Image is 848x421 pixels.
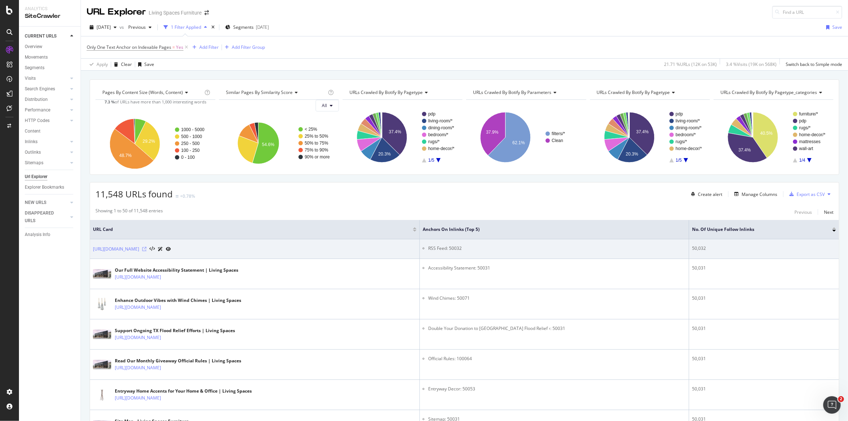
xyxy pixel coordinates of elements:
span: 11,548 URLs found [95,188,173,200]
text: 48.7% [119,153,132,158]
a: Search Engines [25,85,68,93]
button: Save [135,59,154,70]
text: living-room/* [428,118,453,123]
text: 62.1% [513,140,525,145]
span: Only One Text Anchor on Indexable Pages [87,44,171,50]
span: Anchors on Inlinks (top 5) [423,226,675,233]
a: HTTP Codes [25,117,68,125]
div: Add Filter Group [232,44,265,50]
svg: A chart. [714,106,833,169]
a: CURRENT URLS [25,32,68,40]
h4: URLs Crawled By Botify By parameters [472,87,579,98]
div: DISAPPEARED URLS [25,209,62,225]
a: DISAPPEARED URLS [25,209,68,225]
img: main image [93,330,111,339]
text: 1/5 [676,158,682,163]
div: Add Filter [199,44,219,50]
div: URL Explorer [87,6,146,18]
div: A chart. [590,106,710,169]
div: 1 Filter Applied [171,24,201,30]
button: Next [824,208,833,216]
button: All [316,100,339,111]
div: Support Ongoing TX Flood Relief Efforts | Living Spaces [115,327,235,334]
text: 54.6% [262,142,274,147]
img: main image [93,269,111,279]
div: Enhance Outdoor Vibes with Wind Chimes | Living Spaces [115,297,241,304]
div: Showing 1 to 50 of 11,548 entries [95,208,163,216]
h4: Pages By Content Size (Words, Content) [101,87,203,98]
button: [DATE] [87,21,120,33]
div: SiteCrawler [25,12,75,20]
img: main image [93,389,111,401]
button: 1 Filter Applied [161,21,210,33]
h4: Similar Pages By Similarity Score [224,87,327,98]
span: URLs Crawled By Botify By pagetype [597,89,670,95]
span: vs [120,24,125,30]
a: Visit Online Page [142,247,146,251]
text: 37.4% [389,129,401,134]
button: View HTML Source [149,247,155,252]
img: main image [93,298,111,310]
div: arrow-right-arrow-left [204,10,209,15]
text: living-room/* [676,118,700,123]
strong: 7.3 % [105,99,115,105]
div: Previous [794,209,812,215]
span: of URLs have more than 1,000 interesting words [105,99,206,105]
div: Apply [97,61,108,67]
div: 50,031 [692,386,836,392]
span: 2025 Sep. 8th [97,24,111,30]
button: Clear [111,59,132,70]
div: Inlinks [25,138,38,146]
svg: A chart. [219,117,339,169]
text: 37.4% [738,147,751,153]
div: Entryway Home Accents for Your Home & Office | Living Spaces [115,388,252,394]
div: Overview [25,43,42,51]
span: URL Card [93,226,411,233]
div: [DATE] [256,24,269,30]
div: Content [25,127,40,135]
div: 50,031 [692,295,836,302]
span: Previous [125,24,146,30]
text: 50% to 75% [305,141,328,146]
text: bedroom/* [428,132,449,137]
button: Add Filter Group [222,43,265,52]
div: Performance [25,106,50,114]
input: Find a URL [772,6,842,19]
div: Explorer Bookmarks [25,184,64,191]
button: Previous [125,21,155,33]
h4: URLs Crawled By Botify By pagetype [348,87,456,98]
text: filters/* [552,131,565,136]
img: main image [93,360,111,369]
text: 20.3% [379,152,391,157]
a: [URL][DOMAIN_NAME] [115,364,161,371]
text: rugs/* [428,139,440,144]
a: Analysis Info [25,231,75,239]
svg: A chart. [95,106,215,169]
div: Outlinks [25,149,41,156]
a: URL Inspection [166,245,171,253]
div: Search Engines [25,85,55,93]
div: Clear [121,61,132,67]
a: [URL][DOMAIN_NAME] [115,334,161,341]
div: Switch back to Simple mode [786,61,842,67]
li: Entryway Decor: 50053 [428,386,686,392]
div: 50,031 [692,325,836,332]
a: Outlinks [25,149,68,156]
li: RSS Feed: 50032 [428,245,686,252]
a: Visits [25,75,68,82]
div: A chart. [343,106,462,169]
img: Equal [176,195,179,197]
text: 1/5 [428,158,434,163]
text: 90% or more [305,154,330,160]
text: 100 - 250 [181,148,200,153]
div: 21.71 % URLs ( 12K on 53K ) [664,61,717,67]
a: Sitemaps [25,159,68,167]
span: All [322,102,327,109]
div: Next [824,209,833,215]
div: Analytics [25,6,75,12]
text: home-decor/* [799,132,825,137]
a: [URL][DOMAIN_NAME] [115,394,161,402]
span: URLs Crawled By Botify By pagetype_categories [720,89,817,95]
svg: A chart. [466,106,586,169]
